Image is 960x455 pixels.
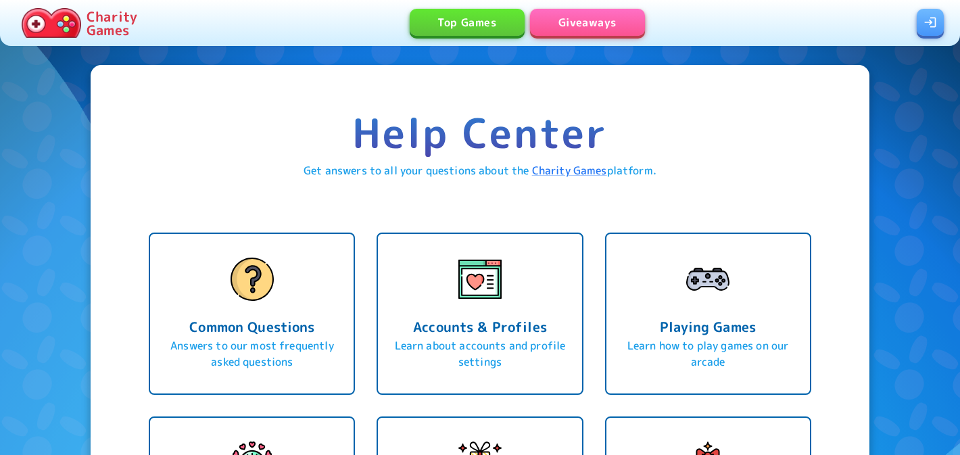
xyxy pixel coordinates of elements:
[410,9,525,36] a: Top Games
[16,5,143,41] a: Charity Games
[87,9,137,37] p: Charity Games
[623,316,794,337] h6: Playing Games
[394,316,565,337] h6: Accounts & Profiles
[394,337,565,370] p: Learn about accounts and profile settings
[352,108,608,157] h1: Help Center
[623,337,794,370] p: Learn how to play games on our arcade
[166,337,337,370] p: Answers to our most frequently asked questions
[22,8,81,38] img: Charity.Games
[166,316,337,337] h6: Common Questions
[149,233,355,395] a: Common QuestionsAnswers to our most frequently asked questions
[377,233,583,395] a: Accounts & ProfilesLearn about accounts and profile settings
[532,163,607,178] a: Charity Games
[304,162,656,178] h2: Get answers to all your questions about the platform.
[605,233,811,395] a: Playing GamesLearn how to play games on our arcade
[530,9,645,36] a: Giveaways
